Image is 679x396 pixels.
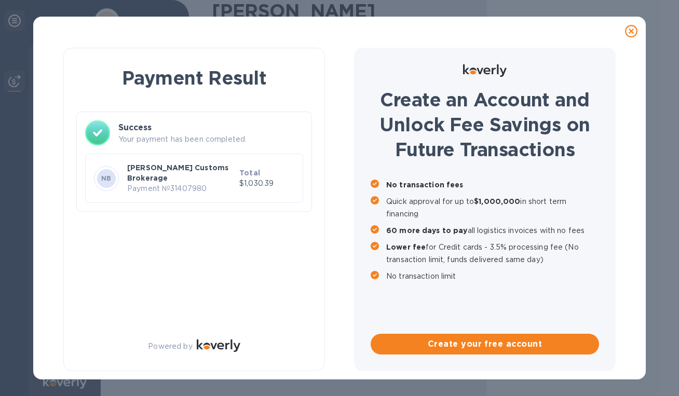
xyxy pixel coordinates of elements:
[371,87,599,162] h1: Create an Account and Unlock Fee Savings on Future Transactions
[474,197,520,206] b: $1,000,000
[386,195,599,220] p: Quick approval for up to in short term financing
[101,174,112,182] b: NB
[127,183,235,194] p: Payment № 31407980
[386,226,468,235] b: 60 more days to pay
[386,243,426,251] b: Lower fee
[239,169,260,177] b: Total
[463,64,507,77] img: Logo
[386,224,599,237] p: all logistics invoices with no fees
[118,134,303,145] p: Your payment has been completed.
[371,334,599,354] button: Create your free account
[118,121,303,134] h3: Success
[386,241,599,266] p: for Credit cards - 3.5% processing fee (No transaction limit, funds delivered same day)
[386,181,464,189] b: No transaction fees
[127,162,235,183] p: [PERSON_NAME] Customs Brokerage
[148,341,192,352] p: Powered by
[239,178,294,189] p: $1,030.39
[80,65,308,91] h1: Payment Result
[379,338,591,350] span: Create your free account
[197,339,240,352] img: Logo
[386,270,599,282] p: No transaction limit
